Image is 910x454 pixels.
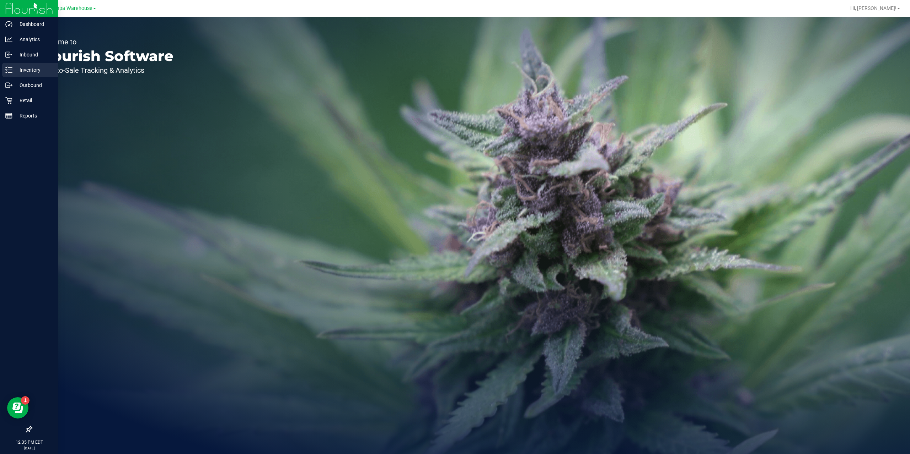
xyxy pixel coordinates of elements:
[5,21,12,28] inline-svg: Dashboard
[38,67,173,74] p: Seed-to-Sale Tracking & Analytics
[38,49,173,63] p: Flourish Software
[49,5,92,11] span: Tampa Warehouse
[12,50,55,59] p: Inbound
[12,111,55,120] p: Reports
[850,5,896,11] span: Hi, [PERSON_NAME]!
[5,82,12,89] inline-svg: Outbound
[3,445,55,451] p: [DATE]
[12,35,55,44] p: Analytics
[3,439,55,445] p: 12:35 PM EDT
[21,396,30,405] iframe: Resource center unread badge
[7,397,28,419] iframe: Resource center
[38,38,173,45] p: Welcome to
[5,51,12,58] inline-svg: Inbound
[12,66,55,74] p: Inventory
[5,66,12,73] inline-svg: Inventory
[12,20,55,28] p: Dashboard
[12,81,55,89] p: Outbound
[5,36,12,43] inline-svg: Analytics
[12,96,55,105] p: Retail
[5,112,12,119] inline-svg: Reports
[5,97,12,104] inline-svg: Retail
